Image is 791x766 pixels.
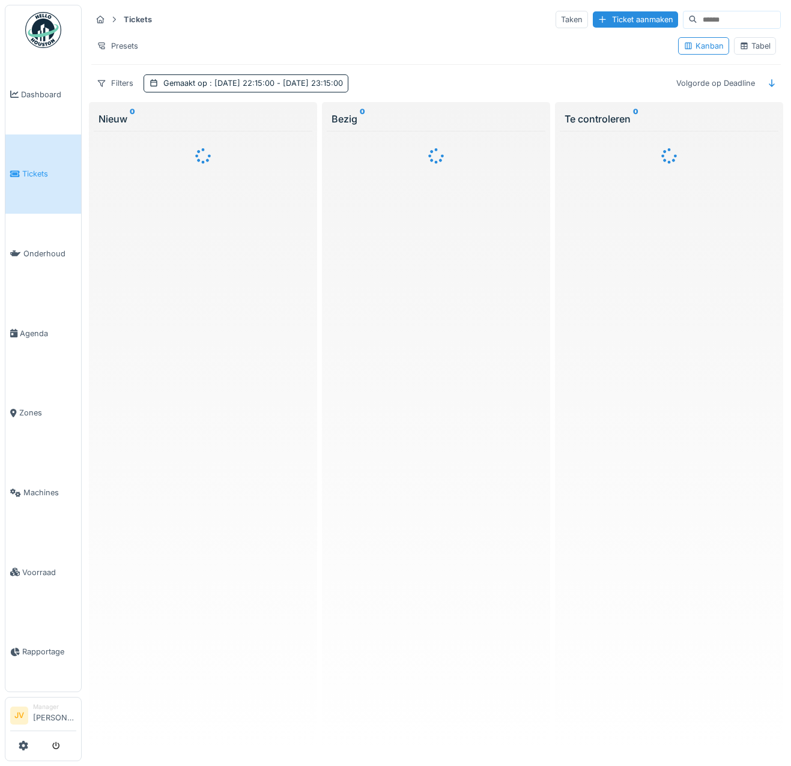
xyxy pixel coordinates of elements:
[119,14,157,25] strong: Tickets
[5,294,81,373] a: Agenda
[10,707,28,725] li: JV
[33,702,76,728] li: [PERSON_NAME]
[25,12,61,48] img: Badge_color-CXgf-gQk.svg
[5,55,81,134] a: Dashboard
[91,37,144,55] div: Presets
[23,248,76,259] span: Onderhoud
[91,74,139,92] div: Filters
[130,112,135,126] sup: 0
[556,11,588,28] div: Taken
[5,453,81,532] a: Machines
[633,112,638,126] sup: 0
[360,112,365,126] sup: 0
[207,79,343,88] span: : [DATE] 22:15:00 - [DATE] 23:15:00
[21,89,76,100] span: Dashboard
[98,112,308,126] div: Nieuw
[683,40,724,52] div: Kanban
[593,11,678,28] div: Ticket aanmaken
[5,612,81,692] a: Rapportage
[5,134,81,214] a: Tickets
[19,407,76,418] span: Zones
[23,487,76,498] span: Machines
[671,74,760,92] div: Volgorde op Deadline
[5,532,81,612] a: Voorraad
[33,702,76,711] div: Manager
[22,168,76,179] span: Tickets
[22,567,76,578] span: Voorraad
[5,214,81,294] a: Onderhoud
[332,112,541,126] div: Bezig
[739,40,771,52] div: Tabel
[20,328,76,339] span: Agenda
[10,702,76,731] a: JV Manager[PERSON_NAME]
[163,77,343,89] div: Gemaakt op
[22,646,76,657] span: Rapportage
[5,373,81,453] a: Zones
[565,112,774,126] div: Te controleren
